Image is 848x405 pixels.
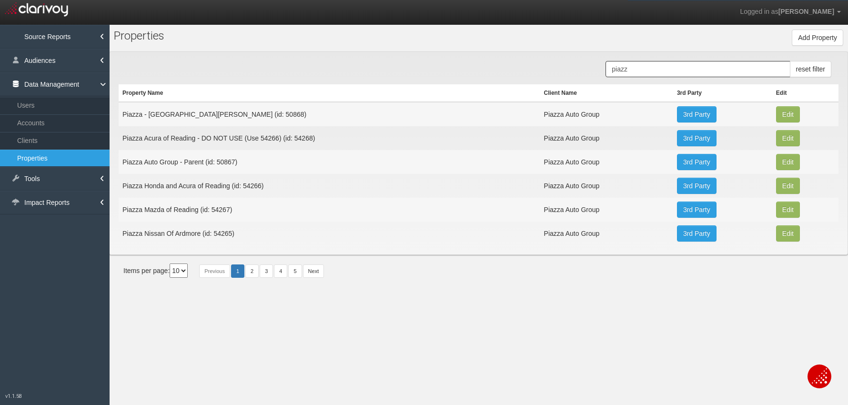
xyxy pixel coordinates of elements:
[540,150,673,174] td: Piazza Auto Group
[540,84,673,102] th: Client Name
[231,264,244,278] a: 1
[792,30,843,46] button: Add Property
[677,202,717,218] a: 3rd Party
[274,264,287,278] a: 4
[119,84,540,102] th: Property Name
[776,202,800,218] button: Edit
[260,264,273,278] a: 3
[119,150,540,174] td: Piazza Auto Group - Parent (id: 50867)
[776,106,800,122] button: Edit
[123,263,188,278] div: Items per page:
[776,178,800,194] button: Edit
[677,154,717,170] a: 3rd Party
[288,264,302,278] a: 5
[119,126,540,150] td: Piazza Acura of Reading - DO NOT USE (Use 54266) (id: 54268)
[790,61,831,77] button: reset filter
[772,84,838,102] th: Edit
[540,198,673,222] td: Piazza Auto Group
[677,225,717,242] a: 3rd Party
[677,130,717,146] a: 3rd Party
[303,264,324,278] a: Next
[119,198,540,222] td: Piazza Mazda of Reading (id: 54267)
[677,178,717,194] a: 3rd Party
[778,8,834,15] span: [PERSON_NAME]
[124,29,131,42] span: o
[740,8,778,15] span: Logged in as
[677,106,717,122] a: 3rd Party
[119,174,540,198] td: Piazza Honda and Acura of Reading (id: 54266)
[776,130,800,146] button: Edit
[540,174,673,198] td: Piazza Auto Group
[119,102,540,126] td: Piazza - [GEOGRAPHIC_DATA][PERSON_NAME] (id: 50868)
[733,0,848,23] a: Logged in as[PERSON_NAME]
[606,61,790,77] input: Search Properties
[540,126,673,150] td: Piazza Auto Group
[776,225,800,242] button: Edit
[540,222,673,245] td: Piazza Auto Group
[114,30,333,42] h1: Pr perties
[245,264,259,278] a: 2
[673,84,772,102] th: 3rd Party
[776,154,800,170] button: Edit
[119,222,540,245] td: Piazza Nissan Of Ardmore (id: 54265)
[199,264,230,278] a: Previous
[540,102,673,126] td: Piazza Auto Group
